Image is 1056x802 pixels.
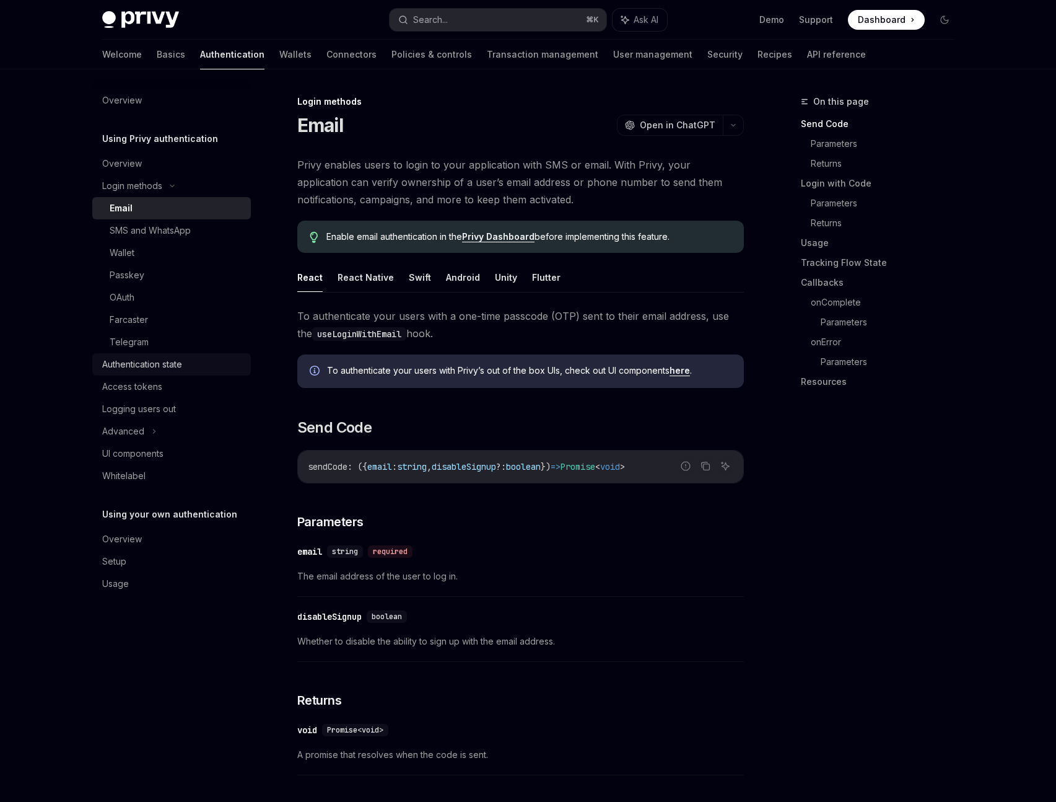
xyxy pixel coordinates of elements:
[935,10,954,30] button: Toggle dark mode
[110,201,133,216] div: Email
[297,610,362,623] div: disableSignup
[347,461,367,472] span: : ({
[338,263,394,292] button: React Native
[532,263,561,292] button: Flutter
[821,352,964,372] a: Parameters
[392,461,397,472] span: :
[102,576,129,591] div: Usage
[717,458,733,474] button: Ask AI
[595,461,600,472] span: <
[446,263,480,292] button: Android
[801,174,964,193] a: Login with Code
[813,94,869,109] span: On this page
[821,312,964,332] a: Parameters
[541,461,551,472] span: })
[297,569,744,584] span: The email address of the user to log in.
[496,461,506,472] span: ?:
[279,40,312,69] a: Wallets
[397,461,427,472] span: string
[811,332,964,352] a: onError
[110,223,191,238] div: SMS and WhatsApp
[310,366,322,378] svg: Info
[92,242,251,264] a: Wallet
[102,446,164,461] div: UI components
[92,398,251,420] a: Logging users out
[640,119,715,131] span: Open in ChatGPT
[102,156,142,171] div: Overview
[102,40,142,69] a: Welcome
[297,724,317,736] div: void
[110,245,134,260] div: Wallet
[102,424,144,439] div: Advanced
[811,134,964,154] a: Parameters
[326,40,377,69] a: Connectors
[92,443,251,465] a: UI components
[297,114,343,136] h1: Email
[811,193,964,213] a: Parameters
[613,40,692,69] a: User management
[368,545,412,558] div: required
[102,469,146,483] div: Whitelabel
[811,154,964,174] a: Returns
[390,9,606,31] button: Search...⌘K
[310,232,318,243] svg: Tip
[801,273,964,293] a: Callbacks
[586,15,599,25] span: ⌘ K
[759,14,784,26] a: Demo
[801,253,964,273] a: Tracking Flow State
[102,93,142,108] div: Overview
[297,747,744,762] span: A promise that resolves when the code is sent.
[297,692,342,709] span: Returns
[506,461,541,472] span: boolean
[613,9,667,31] button: Ask AI
[678,458,694,474] button: Report incorrect code
[102,507,237,522] h5: Using your own authentication
[92,309,251,331] a: Farcaster
[102,379,162,394] div: Access tokens
[110,335,149,350] div: Telegram
[600,461,620,472] span: void
[413,12,448,27] div: Search...
[92,264,251,286] a: Passkey
[297,634,744,649] span: Whether to disable the ability to sign up with the email address.
[858,14,905,26] span: Dashboard
[799,14,833,26] a: Support
[92,219,251,242] a: SMS and WhatsApp
[327,364,731,377] span: To authenticate your users with Privy’s out of the box UIs, check out UI components .
[102,532,142,547] div: Overview
[551,461,561,472] span: =>
[102,11,179,29] img: dark logo
[391,40,472,69] a: Policies & controls
[92,376,251,398] a: Access tokens
[697,458,713,474] button: Copy the contents from the code block
[811,213,964,233] a: Returns
[297,95,744,108] div: Login methods
[92,353,251,376] a: Authentication state
[427,461,432,472] span: ,
[102,357,182,372] div: Authentication state
[92,197,251,219] a: Email
[92,465,251,487] a: Whitelabel
[102,402,176,416] div: Logging users out
[811,293,964,312] a: onComplete
[495,263,517,292] button: Unity
[92,286,251,309] a: OAuth
[297,545,322,558] div: email
[102,178,162,193] div: Login methods
[92,89,251,112] a: Overview
[200,40,264,69] a: Authentication
[561,461,595,472] span: Promise
[848,10,925,30] a: Dashboard
[92,550,251,573] a: Setup
[102,554,126,569] div: Setup
[312,327,406,341] code: useLoginWithEmail
[757,40,792,69] a: Recipes
[110,268,144,283] div: Passkey
[372,612,402,622] span: boolean
[487,40,598,69] a: Transaction management
[670,365,690,376] a: here
[634,14,658,26] span: Ask AI
[308,461,347,472] span: sendCode
[801,114,964,134] a: Send Code
[332,547,358,557] span: string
